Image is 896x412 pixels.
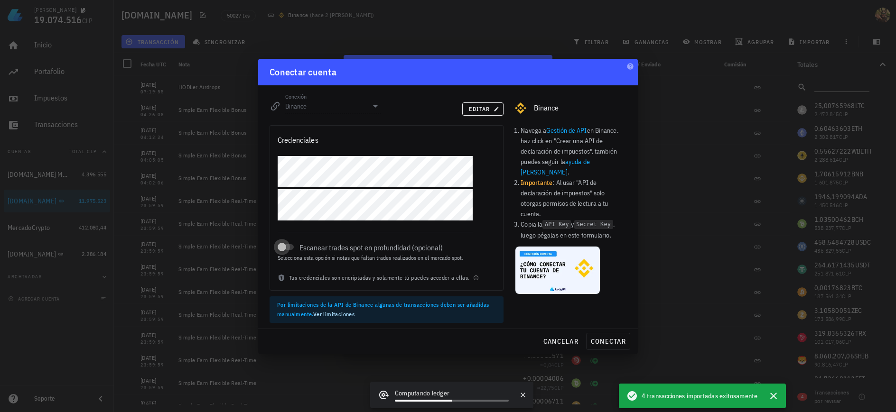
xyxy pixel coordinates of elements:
button: cancelar [539,333,582,350]
code: Secret Key [574,220,613,229]
div: Computando ledger [395,388,509,400]
span: conectar [590,337,626,346]
button: editar [462,102,504,116]
code: API Key [542,220,571,229]
a: Gestión de API [546,126,587,135]
span: 4 transacciones importadas exitosamente [642,391,757,401]
li: Copia la y , luego pégalas en este formulario. [521,219,626,240]
div: Selecciona esta opción si notas que faltan trades realizados en el mercado spot. [278,255,473,261]
div: Tus credenciales son encriptadas y solamente tú puedes acceder a ellas. [270,273,503,290]
li: Navega a en Binance, haz click en "Crear una API de declaración de impuestos", también puedes seg... [521,125,626,177]
b: Importante [521,178,552,187]
div: Por limitaciones de la API de Binance algunas de transacciones deben ser añadidas manualmente. [277,300,496,319]
div: Credenciales [278,133,318,146]
span: cancelar [543,337,579,346]
a: Ver limitaciones [313,311,355,318]
label: Escanear trades spot en profundidad (opcional) [299,243,473,252]
div: Conectar cuenta [270,64,336,80]
label: Conexión [285,93,307,100]
div: Binance [534,103,626,112]
a: ayuda de [PERSON_NAME] [521,157,589,176]
span: editar [468,105,497,112]
button: conectar [586,333,630,350]
li: : Al usar "API de declaración de impuestos" solo otorgas permisos de lectura a tu cuenta. [521,177,626,219]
